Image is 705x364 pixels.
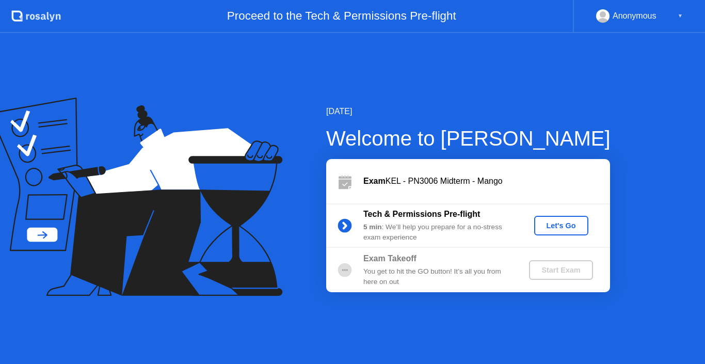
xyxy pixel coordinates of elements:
[363,222,512,243] div: : We’ll help you prepare for a no-stress exam experience
[326,105,611,118] div: [DATE]
[533,266,588,274] div: Start Exam
[363,223,382,231] b: 5 min
[363,175,610,187] div: KEL - PN3006 Midterm - Mango
[363,266,512,288] div: You get to hit the GO button! It’s all you from here on out
[326,123,611,154] div: Welcome to [PERSON_NAME]
[678,9,683,23] div: ▼
[363,210,480,218] b: Tech & Permissions Pre-flight
[534,216,588,235] button: Let's Go
[613,9,656,23] div: Anonymous
[363,254,416,263] b: Exam Takeoff
[529,260,592,280] button: Start Exam
[363,177,386,185] b: Exam
[538,221,584,230] div: Let's Go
